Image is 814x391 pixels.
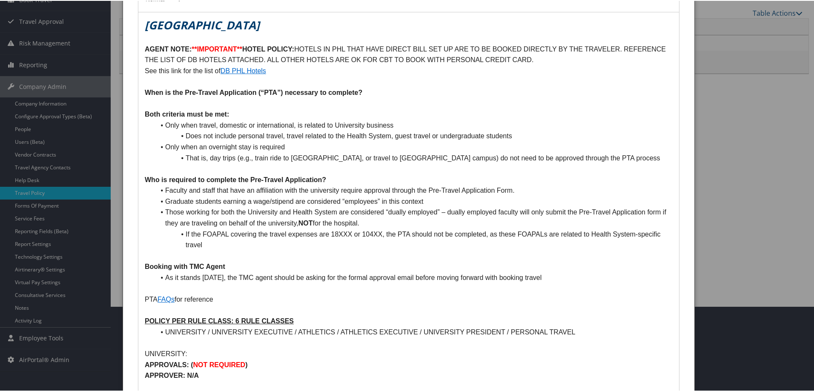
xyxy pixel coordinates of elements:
[145,65,673,76] p: See this link for the list of
[221,66,266,74] a: DB PHL Hotels
[145,175,326,183] strong: Who is required to complete the Pre-Travel Application?
[155,141,673,152] li: Only when an overnight stay is required
[145,262,225,269] strong: Booking with TMC Agent
[155,326,673,337] li: UNIVERSITY / UNIVERSITY EXECUTIVE / ATHLETICS / ATHLETICS EXECUTIVE / UNIVERSITY PRESIDENT / PERS...
[145,371,199,378] strong: APPROVER: N/A
[155,152,673,163] li: That is, day trips (e.g., train ride to [GEOGRAPHIC_DATA], or travel to [GEOGRAPHIC_DATA] campus)...
[145,45,192,52] strong: AGENT NOTE:
[145,88,362,95] strong: When is the Pre-Travel Application (“PTA”) necessary to complete?
[145,360,189,368] strong: APPROVALS:
[155,119,673,130] li: Only when travel, domestic or international, is related to University business
[145,348,673,359] p: UNIVERSITY:
[145,293,673,304] p: PTA for reference
[158,295,175,302] a: FAQs
[191,360,193,368] strong: (
[145,43,673,65] p: HOTELS IN PHL THAT HAVE DIRECT BILL SET UP ARE TO BE BOOKED DIRECTLY BY THE TRAVELER. REFERENCE T...
[145,110,229,117] strong: Both criteria must be met:
[193,360,246,368] strong: NOT REQUIRED
[242,45,294,52] strong: HOTEL POLICY:
[145,317,294,324] u: POLICY PER RULE CLASS: 6 RULE CLASSES
[155,271,673,283] li: As it stands [DATE], the TMC agent should be asking for the formal approval email before moving f...
[145,17,260,32] em: [GEOGRAPHIC_DATA]
[155,130,673,141] li: Does not include personal travel, travel related to the Health System, guest travel or undergradu...
[298,219,313,226] strong: NOT
[155,228,673,250] li: If the FOAPAL covering the travel expenses are 18XXX or 104XX, the PTA should not be completed, a...
[155,195,673,206] li: Graduate students earning a wage/stipend are considered “employees” in this context
[155,206,673,228] li: Those working for both the University and Health System are considered “dually employed” – dually...
[155,184,673,195] li: Faculty and staff that have an affiliation with the university require approval through the Pre-T...
[245,360,247,368] strong: )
